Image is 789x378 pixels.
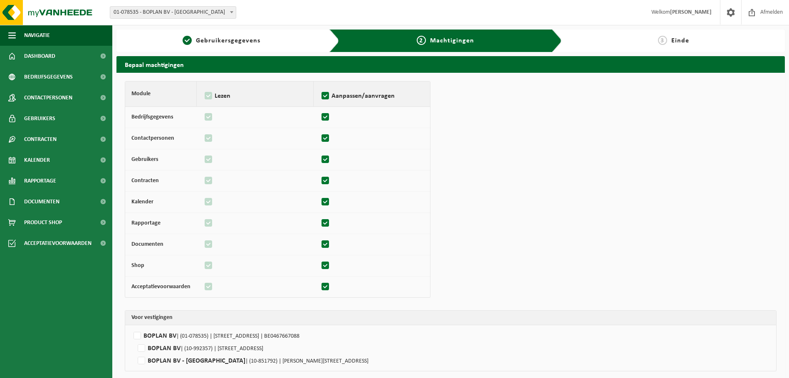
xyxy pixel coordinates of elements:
[430,37,474,44] span: Machtigingen
[121,36,323,46] a: 1Gebruikersgegevens
[183,36,192,45] span: 1
[24,170,56,191] span: Rapportage
[245,358,369,364] span: | (10-851792) | [PERSON_NAME][STREET_ADDRESS]
[131,178,159,184] strong: Contracten
[196,37,260,44] span: Gebruikersgegevens
[181,346,263,352] span: | (10-992357) | [STREET_ADDRESS]
[131,199,153,205] strong: Kalender
[417,36,426,45] span: 2
[131,220,161,226] strong: Rapportage
[176,333,299,339] span: | (01-078535) | [STREET_ADDRESS] | BE0467667088
[320,90,424,102] label: Aanpassen/aanvragen
[136,354,373,367] label: BOPLAN BV - [GEOGRAPHIC_DATA]
[24,150,50,170] span: Kalender
[131,284,190,290] strong: Acceptatievoorwaarden
[24,191,59,212] span: Documenten
[670,9,712,15] strong: [PERSON_NAME]
[131,114,173,120] strong: Bedrijfsgegevens
[24,87,72,108] span: Contactpersonen
[110,6,236,19] span: 01-078535 - BOPLAN BV - MOORSELE
[116,56,785,72] h2: Bepaal machtigingen
[131,329,770,342] label: BOPLAN BV
[131,241,163,247] strong: Documenten
[136,342,373,354] label: BOPLAN BV
[24,212,62,233] span: Product Shop
[131,156,158,163] strong: Gebruikers
[131,262,144,269] strong: Shop
[110,7,236,18] span: 01-078535 - BOPLAN BV - MOORSELE
[671,37,689,44] span: Einde
[203,90,307,102] label: Lezen
[24,108,55,129] span: Gebruikers
[24,129,57,150] span: Contracten
[131,135,174,141] strong: Contactpersonen
[24,46,55,67] span: Dashboard
[24,67,73,87] span: Bedrijfsgegevens
[658,36,667,45] span: 3
[24,25,50,46] span: Navigatie
[125,82,197,107] th: Module
[125,311,776,325] th: Voor vestigingen
[24,233,92,254] span: Acceptatievoorwaarden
